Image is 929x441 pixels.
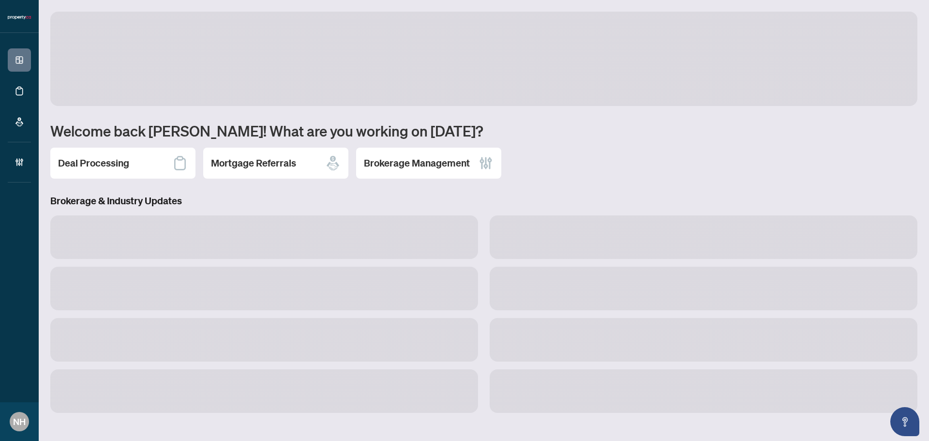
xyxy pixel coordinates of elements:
[211,156,296,170] h2: Mortgage Referrals
[50,122,917,140] h1: Welcome back [PERSON_NAME]! What are you working on [DATE]?
[13,415,26,428] span: NH
[8,15,31,20] img: logo
[364,156,470,170] h2: Brokerage Management
[890,407,919,436] button: Open asap
[58,156,129,170] h2: Deal Processing
[50,194,917,208] h3: Brokerage & Industry Updates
